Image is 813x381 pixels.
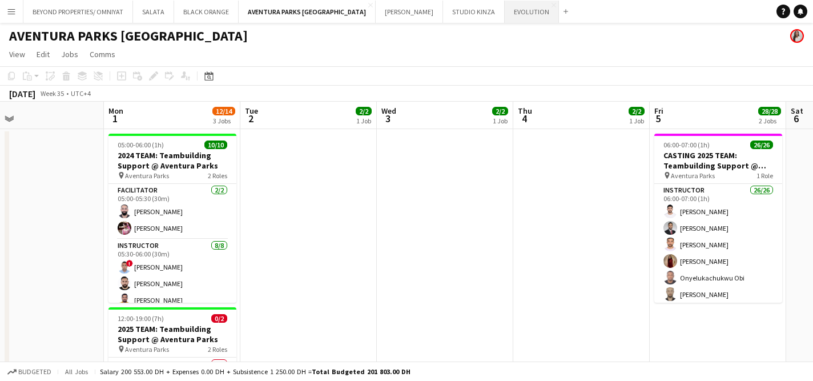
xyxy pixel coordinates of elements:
span: 6 [789,112,803,125]
span: 5 [653,112,663,125]
app-user-avatar: Ines de Puybaudet [790,29,804,43]
span: 2/2 [356,107,372,115]
a: Comms [85,47,120,62]
span: 1 [107,112,123,125]
h1: AVENTURA PARKS [GEOGRAPHIC_DATA] [9,27,248,45]
span: 10/10 [204,141,227,149]
span: Sat [791,106,803,116]
app-card-role: Facilitator2/205:00-05:30 (30m)[PERSON_NAME][PERSON_NAME] [108,184,236,239]
span: 1 Role [756,171,773,180]
button: BEYOND PROPERTIES/ OMNIYAT [23,1,133,23]
div: Salary 200 553.00 DH + Expenses 0.00 DH + Subsistence 1 250.00 DH = [100,367,410,376]
div: [DATE] [9,88,35,99]
span: Fri [654,106,663,116]
span: All jobs [63,367,90,376]
div: 1 Job [493,117,508,125]
span: 4 [516,112,532,125]
span: Tue [245,106,258,116]
button: BLACK ORANGE [174,1,239,23]
span: 26/26 [750,141,773,149]
span: Mon [108,106,123,116]
span: 0/2 [211,314,227,323]
span: 06:00-07:00 (1h) [663,141,710,149]
span: Aventura Parks [125,345,169,354]
span: Budgeted [18,368,51,376]
button: [PERSON_NAME] [376,1,443,23]
span: 12/14 [212,107,235,115]
span: Wed [381,106,396,116]
span: 28/28 [758,107,781,115]
span: 2 [243,112,258,125]
h3: CASTING 2025 TEAM: Teambuilding Support @ Aventura Parks [654,150,782,171]
div: 1 Job [356,117,371,125]
span: View [9,49,25,59]
span: 2 Roles [208,171,227,180]
span: Edit [37,49,50,59]
button: EVOLUTION [505,1,559,23]
h3: 2025 TEAM: Teambuilding Support @ Aventura Parks [108,324,236,344]
span: 12:00-19:00 (7h) [118,314,164,323]
span: Thu [518,106,532,116]
button: SALATA [133,1,174,23]
span: Aventura Parks [125,171,169,180]
div: UTC+4 [71,89,91,98]
span: 3 [380,112,396,125]
button: Budgeted [6,366,53,378]
span: 2/2 [492,107,508,115]
div: 2 Jobs [759,117,780,125]
span: 05:00-06:00 (1h) [118,141,164,149]
span: Jobs [61,49,78,59]
app-job-card: 05:00-06:00 (1h)10/102024 TEAM: Teambuilding Support @ Aventura Parks Aventura Parks2 RolesFacili... [108,134,236,303]
div: 1 Job [629,117,644,125]
div: 3 Jobs [213,117,235,125]
h3: 2024 TEAM: Teambuilding Support @ Aventura Parks [108,150,236,171]
span: 2/2 [629,107,645,115]
span: Total Budgeted 201 803.00 DH [312,367,410,376]
span: 2 Roles [208,345,227,354]
span: Aventura Parks [671,171,715,180]
button: AVENTURA PARKS [GEOGRAPHIC_DATA] [239,1,376,23]
a: Edit [32,47,54,62]
span: Week 35 [38,89,66,98]
button: STUDIO KINZA [443,1,505,23]
span: ! [126,260,133,267]
a: Jobs [57,47,83,62]
app-job-card: 06:00-07:00 (1h)26/26CASTING 2025 TEAM: Teambuilding Support @ Aventura Parks Aventura Parks1 Rol... [654,134,782,303]
span: Comms [90,49,115,59]
a: View [5,47,30,62]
